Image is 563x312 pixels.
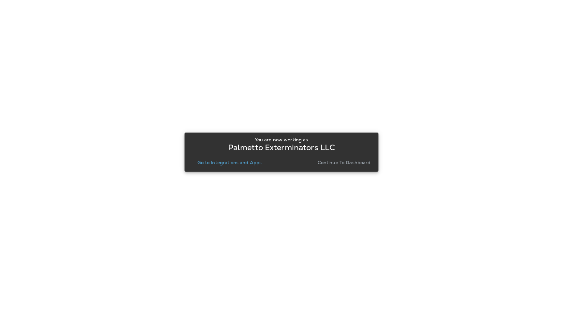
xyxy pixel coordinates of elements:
p: Palmetto Exterminators LLC [228,145,335,150]
p: You are now working as [255,137,308,142]
p: Go to Integrations and Apps [197,160,262,165]
button: Go to Integrations and Apps [195,158,264,167]
button: Continue to Dashboard [315,158,373,167]
p: Continue to Dashboard [318,160,371,165]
